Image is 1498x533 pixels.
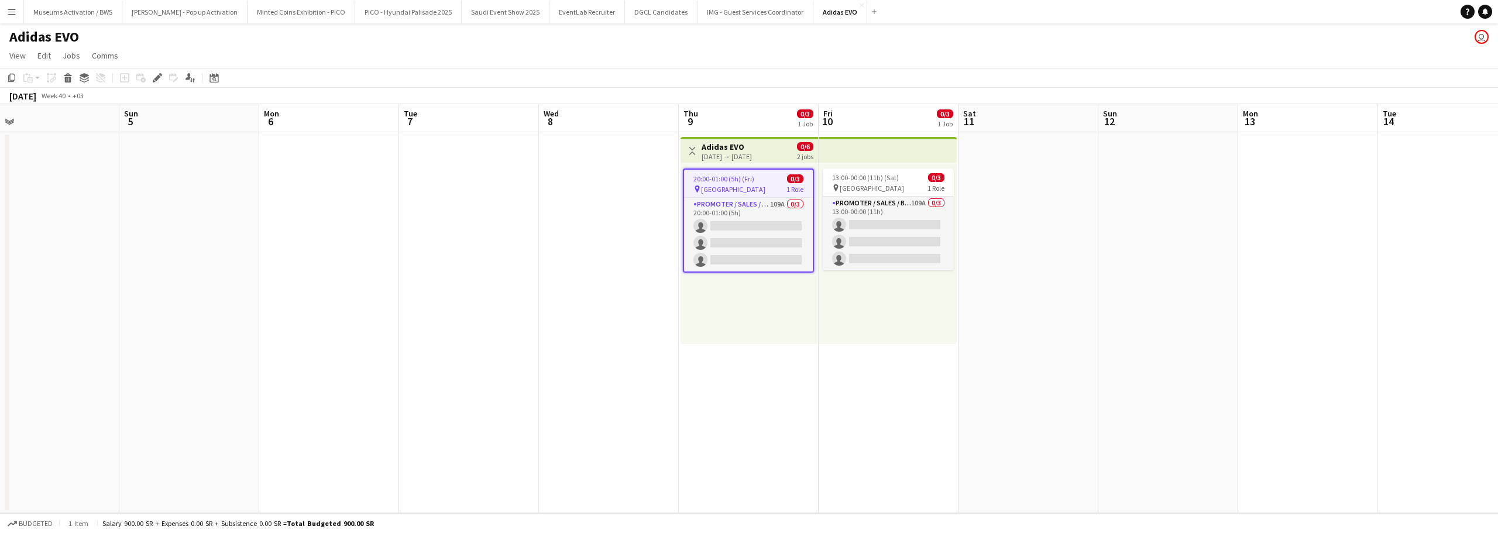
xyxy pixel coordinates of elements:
span: 9 [682,115,698,128]
button: Minted Coins Exhibition - PICO [248,1,355,23]
span: 20:00-01:00 (5h) (Fri) [693,174,754,183]
div: [DATE] [9,90,36,102]
div: [DATE] → [DATE] [702,152,752,161]
span: Sat [963,108,976,119]
span: 0/3 [797,109,813,118]
button: EventLab Recruiter [549,1,625,23]
app-user-avatar: Salman AlQurni [1475,30,1489,44]
h3: Adidas EVO [702,142,752,152]
span: Mon [1243,108,1258,119]
span: Jobs [63,50,80,61]
button: Saudi Event Show 2025 [462,1,549,23]
span: 7 [402,115,417,128]
span: 14 [1381,115,1396,128]
span: 13:00-00:00 (11h) (Sat) [832,173,899,182]
span: 0/3 [937,109,953,118]
span: Tue [1383,108,1396,119]
a: Jobs [58,48,85,63]
div: Salary 900.00 SR + Expenses 0.00 SR + Subsistence 0.00 SR = [102,519,374,528]
button: Budgeted [6,517,54,530]
div: 1 Job [937,119,953,128]
span: Week 40 [39,91,68,100]
span: [GEOGRAPHIC_DATA] [840,184,904,192]
span: 12 [1101,115,1117,128]
span: Tue [404,108,417,119]
span: 10 [822,115,833,128]
span: Budgeted [19,520,53,528]
a: Edit [33,48,56,63]
button: [PERSON_NAME] - Pop up Activation [122,1,248,23]
span: 0/6 [797,142,813,151]
span: Total Budgeted 900.00 SR [287,519,374,528]
div: 2 jobs [797,151,813,161]
span: 1 Role [927,184,944,192]
span: 5 [122,115,138,128]
app-job-card: 13:00-00:00 (11h) (Sat)0/3 [GEOGRAPHIC_DATA]1 RolePromoter / Sales / Brand Ambassador109A0/313:00... [823,169,954,270]
button: IMG - Guest Services Coordinator [698,1,813,23]
span: 6 [262,115,279,128]
span: [GEOGRAPHIC_DATA] [701,185,765,194]
div: +03 [73,91,84,100]
span: Fri [823,108,833,119]
span: Edit [37,50,51,61]
button: PICO - Hyundai Palisade 2025 [355,1,462,23]
span: 13 [1241,115,1258,128]
a: View [5,48,30,63]
button: DGCL Candidates [625,1,698,23]
app-card-role: Promoter / Sales / Brand Ambassador109A0/320:00-01:00 (5h) [684,198,813,271]
span: Sun [124,108,138,119]
span: Sun [1103,108,1117,119]
span: View [9,50,26,61]
div: 1 Job [798,119,813,128]
span: 0/3 [787,174,803,183]
span: Thu [683,108,698,119]
h1: Adidas EVO [9,28,79,46]
app-card-role: Promoter / Sales / Brand Ambassador109A0/313:00-00:00 (11h) [823,197,954,270]
span: 1 Role [786,185,803,194]
span: Mon [264,108,279,119]
button: Museums Activation / BWS [24,1,122,23]
a: Comms [87,48,123,63]
button: Adidas EVO [813,1,867,23]
span: 0/3 [928,173,944,182]
span: 11 [961,115,976,128]
span: 8 [542,115,559,128]
span: Comms [92,50,118,61]
app-job-card: 20:00-01:00 (5h) (Fri)0/3 [GEOGRAPHIC_DATA]1 RolePromoter / Sales / Brand Ambassador109A0/320:00-... [683,169,814,273]
span: 1 item [64,519,92,528]
span: Wed [544,108,559,119]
